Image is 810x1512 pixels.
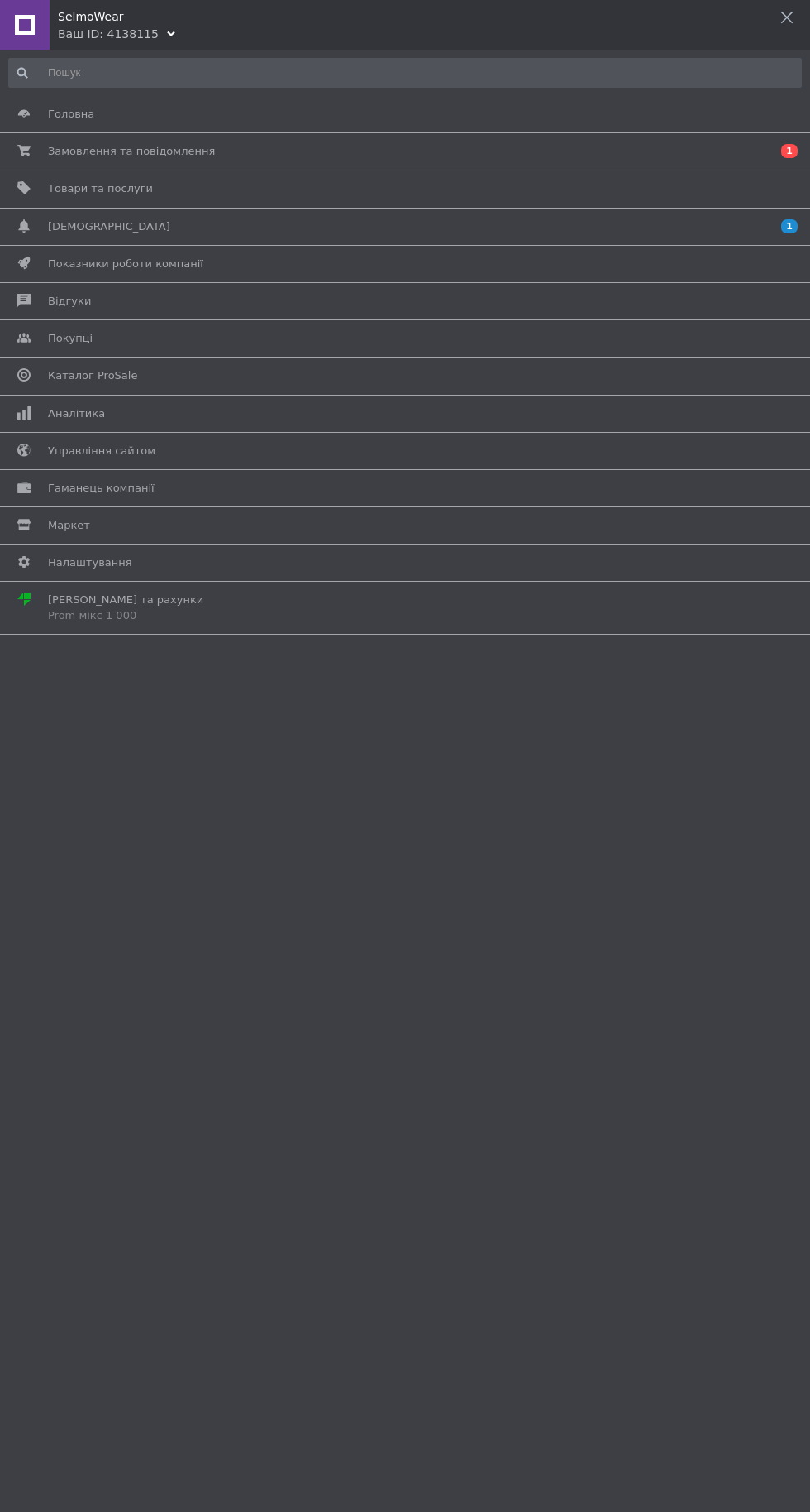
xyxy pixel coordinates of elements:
[48,368,137,383] span: Каталог ProSale
[48,181,153,196] span: Товари та послуги
[8,58,802,88] input: Пошук
[48,257,203,271] span: Показники роботи компанії
[48,593,203,622] span: [PERSON_NAME] та рахунки
[48,406,105,421] span: Аналітика
[48,608,203,623] div: Prom мікс 1 000
[48,555,132,570] span: Налаштування
[48,518,90,533] span: Маркет
[48,331,93,346] span: Покупці
[781,144,798,158] span: 1
[781,219,798,233] span: 1
[48,107,94,122] span: Головна
[48,481,155,496] span: Гаманець компанії
[48,144,215,159] span: Замовлення та повідомлення
[58,26,159,42] div: Ваш ID: 4138115
[48,444,155,458] span: Управління сайтом
[48,219,170,234] span: [DEMOGRAPHIC_DATA]
[48,294,91,309] span: Відгуки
